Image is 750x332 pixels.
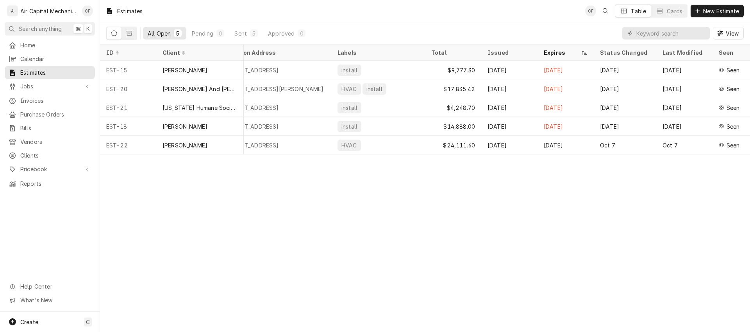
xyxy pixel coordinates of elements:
div: Charles Faure's Avatar [585,5,596,16]
div: [STREET_ADDRESS] [225,104,279,112]
div: [US_STATE] Humane Society [162,104,237,112]
a: Calendar [5,52,95,65]
div: Pending [192,29,213,38]
div: Status Changed [600,48,650,57]
span: Last seen Thu, Aug 28th, 2025 • 6:49 PM [727,104,740,112]
span: Vendors [20,138,91,146]
div: Charles Faure's Avatar [82,5,93,16]
a: Reports [5,177,95,190]
div: Expires [544,48,580,57]
div: $24,111.60 [425,136,481,154]
div: HVAC [341,85,358,93]
span: View [724,29,740,38]
input: Keyword search [636,27,706,39]
div: [DATE] [537,61,594,79]
div: [DATE] [656,98,712,117]
div: EST-15 [100,61,156,79]
div: Table [631,7,646,15]
div: [DATE] [594,79,656,98]
div: EST-21 [100,98,156,117]
div: [DATE] [537,98,594,117]
span: Invoices [20,97,91,105]
div: [DATE] [537,117,594,136]
div: 0 [299,29,304,38]
span: Home [20,41,91,49]
div: $14,888.00 [425,117,481,136]
span: Estimates [20,68,91,77]
div: 0 [218,29,223,38]
span: Create [20,319,38,325]
div: Labels [337,48,419,57]
div: [PERSON_NAME] And [PERSON_NAME] [162,85,237,93]
div: CF [82,5,93,16]
a: Invoices [5,94,95,107]
span: Last seen Wed, Jul 30th, 2025 • 12:30 PM [727,66,740,74]
a: Clients [5,149,95,162]
span: Bills [20,124,91,132]
span: Purchase Orders [20,110,91,118]
div: [DATE] [537,136,594,154]
div: [DATE] [481,79,537,98]
div: install [366,85,383,93]
div: [DATE] [656,79,712,98]
a: Home [5,39,95,52]
div: CF [585,5,596,16]
div: [PERSON_NAME] [162,122,207,131]
span: New Estimate [702,7,741,15]
a: Go to What's New [5,294,95,307]
div: [DATE] [656,61,712,79]
div: [STREET_ADDRESS] [225,66,279,74]
div: [DATE] [537,79,594,98]
div: $17,835.42 [425,79,481,98]
div: A [7,5,18,16]
div: Air Capital Mechanical [20,7,78,15]
div: EST-20 [100,79,156,98]
div: $9,777.30 [425,61,481,79]
div: Location Address [225,48,323,57]
span: Calendar [20,55,91,63]
a: Bills [5,122,95,135]
div: 5 [175,29,180,38]
div: Seen [719,48,742,57]
span: Reports [20,179,91,188]
div: $4,248.70 [425,98,481,117]
span: Search anything [19,25,62,33]
span: C [86,318,90,326]
div: [DATE] [594,61,656,79]
div: [STREET_ADDRESS][PERSON_NAME] [225,85,324,93]
div: [DATE] [594,98,656,117]
button: New Estimate [691,5,744,17]
a: Vendors [5,135,95,148]
span: Last seen Tue, Aug 19th, 2025 • 10:30 AM [727,122,740,131]
span: Clients [20,151,91,160]
div: install [341,66,358,74]
div: EST-22 [100,136,156,154]
div: Client [162,48,236,57]
div: Approved [268,29,295,38]
span: ⌘ [75,25,81,33]
div: install [341,122,358,131]
button: Open search [599,5,612,17]
div: [DATE] [481,98,537,117]
div: Cards [667,7,682,15]
span: K [86,25,90,33]
div: ID [106,48,148,57]
div: [DATE] [481,136,537,154]
div: 5 [252,29,256,38]
div: EST-18 [100,117,156,136]
span: What's New [20,296,90,304]
div: install [341,104,358,112]
a: Estimates [5,66,95,79]
span: Last seen Sat, Oct 11th, 2025 • 7:07 PM [727,141,740,149]
span: Jobs [20,82,79,90]
div: [STREET_ADDRESS] [225,141,279,149]
div: [DATE] [656,117,712,136]
span: Last seen Thu, Sep 4th, 2025 • 12:18 AM [727,85,740,93]
div: [DATE] [594,117,656,136]
div: [DATE] [481,61,537,79]
div: [PERSON_NAME] [162,66,207,74]
button: Search anything⌘K [5,22,95,36]
div: [STREET_ADDRESS] [225,122,279,131]
div: Total [431,48,473,57]
div: HVAC [341,141,358,149]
